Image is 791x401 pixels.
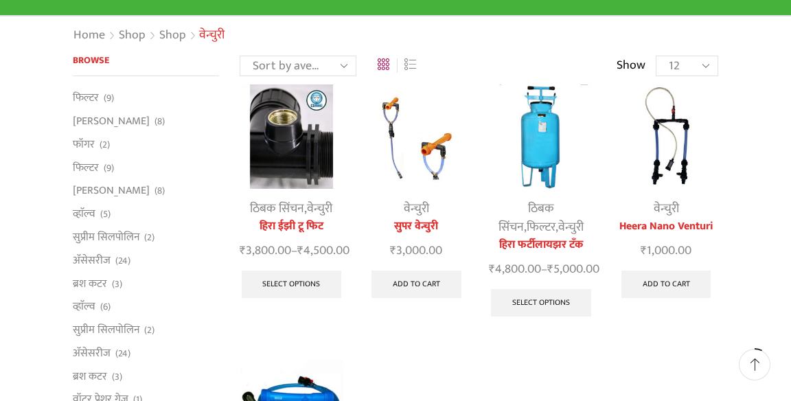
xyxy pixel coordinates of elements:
a: अ‍ॅसेसरीज [73,341,111,365]
span: ₹ [641,240,647,261]
a: वेन्चुरी [404,198,429,219]
a: [PERSON_NAME] [73,179,150,203]
a: ठिबक सिंचन [250,198,304,219]
a: व्हाॅल्व [73,295,95,319]
a: Shop [159,27,187,45]
span: ₹ [547,259,553,279]
span: – [489,260,593,279]
bdi: 3,800.00 [240,240,291,261]
a: हिरा ईझी टू फिट [240,218,344,235]
img: Heera Super Venturi [364,84,468,189]
a: Home [73,27,106,45]
a: [PERSON_NAME] [73,110,150,133]
bdi: 5,000.00 [547,259,599,279]
span: (3) [112,277,122,291]
a: Shop [118,27,146,45]
select: Shop order [240,56,356,76]
span: (2) [144,231,154,244]
bdi: 4,500.00 [297,240,349,261]
bdi: 4,800.00 [489,259,541,279]
a: ब्रश कटर [73,272,107,295]
a: वेन्चुरी [307,198,332,219]
span: (3) [112,370,122,384]
span: (24) [115,347,130,360]
img: Heera Fertilizer Tank [489,84,593,189]
span: (9) [104,91,114,105]
span: (24) [115,254,130,268]
a: Select options for “हिरा ईझी टू फिट” [242,271,342,298]
img: Heera Nano Venturi [614,84,718,189]
a: फिल्टर [73,156,99,179]
a: वेन्चुरी [558,217,584,238]
a: फिल्टर [73,90,99,109]
a: हिरा फर्टीलायझर टँक [489,237,593,253]
bdi: 3,000.00 [390,240,442,261]
span: (9) [104,161,114,175]
a: सुप्रीम सिलपोलिन [73,225,139,249]
a: सुप्रीम सिलपोलिन [73,319,139,342]
a: ब्रश कटर [73,365,107,388]
a: व्हाॅल्व [73,203,95,226]
a: फिल्टर [527,217,555,238]
span: (6) [100,300,111,314]
div: , , [489,200,593,237]
span: (2) [144,323,154,337]
a: Heera Nano Venturi [614,218,718,235]
a: Add to cart: “Heera Nano Venturi” [621,271,711,298]
a: वेन्चुरी [654,198,679,219]
h1: वेन्चुरी [199,28,225,43]
span: Show [617,57,645,75]
span: (8) [154,184,165,198]
span: ₹ [240,240,246,261]
span: – [240,242,344,260]
a: Add to cart: “सुपर वेन्चुरी” [371,271,461,298]
span: (5) [100,207,111,221]
nav: Breadcrumb [73,27,225,45]
span: ₹ [297,240,303,261]
span: ₹ [390,240,396,261]
bdi: 1,000.00 [641,240,691,261]
a: फॉगर [73,133,95,156]
span: (8) [154,115,165,128]
img: Heera Easy To Fit Set [240,84,344,189]
div: , [240,200,344,218]
a: ठिबक सिंचन [498,198,554,238]
span: (2) [100,138,110,152]
span: Browse [73,52,109,68]
a: सुपर वेन्चुरी [364,218,468,235]
a: Select options for “हिरा फर्टीलायझर टँक” [491,289,591,317]
a: अ‍ॅसेसरीज [73,249,111,272]
span: ₹ [489,259,495,279]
